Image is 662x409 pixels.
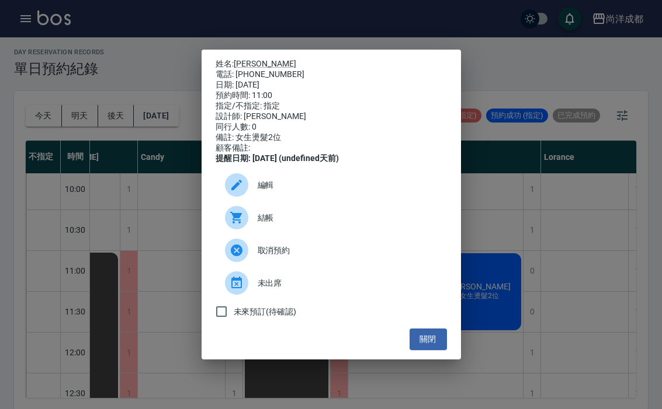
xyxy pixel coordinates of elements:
div: 預約時間: 11:00 [216,90,447,101]
a: 結帳 [216,201,447,234]
div: 取消預約 [216,234,447,267]
div: 日期: [DATE] [216,80,447,90]
div: 電話: [PHONE_NUMBER] [216,69,447,80]
div: 顧客備註: [216,143,447,153]
span: 未來預訂(待確認) [234,306,297,318]
span: 編輯 [258,179,438,191]
button: 關閉 [410,328,447,350]
div: 提醒日期: [DATE] (undefined天前) [216,153,447,164]
div: 備註: 女生燙髮2位 [216,132,447,143]
a: [PERSON_NAME] [234,59,296,68]
div: 設計師: [PERSON_NAME] [216,111,447,122]
div: 指定/不指定: 指定 [216,101,447,111]
div: 同行人數: 0 [216,122,447,132]
span: 取消預約 [258,244,438,257]
span: 未出席 [258,277,438,289]
div: 編輯 [216,169,447,201]
span: 結帳 [258,212,438,224]
div: 未出席 [216,267,447,299]
p: 姓名: [216,59,447,69]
